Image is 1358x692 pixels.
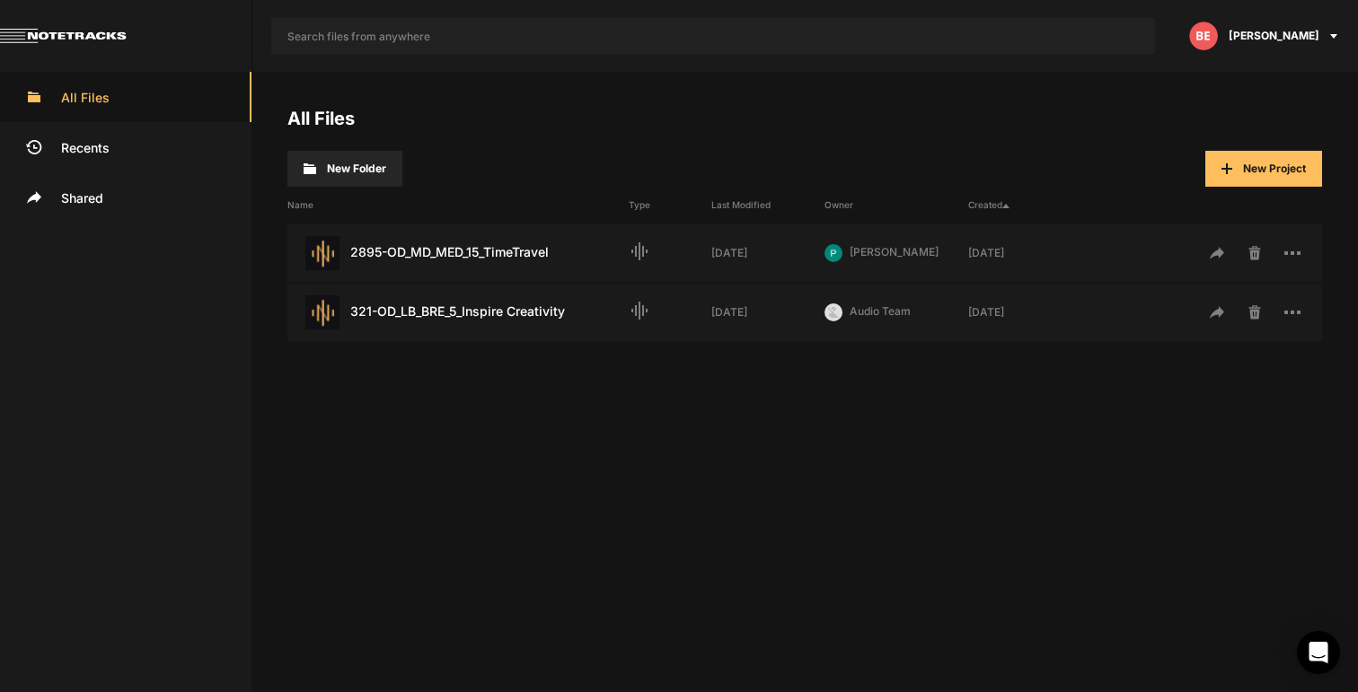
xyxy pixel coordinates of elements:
[968,304,1081,320] div: [DATE]
[629,198,711,212] div: Type
[1189,22,1218,50] img: letters
[711,304,824,320] div: [DATE]
[629,241,650,262] mat-icon: Audio
[711,245,824,261] div: [DATE]
[850,245,939,258] span: [PERSON_NAME]
[711,198,824,212] div: Last Modified
[271,18,1155,54] input: Search files from anywhere
[287,198,629,212] div: Name
[968,198,1081,212] div: Created
[1243,162,1306,175] span: New Project
[305,295,339,329] img: star-track.png
[287,108,355,129] a: All Files
[305,236,339,270] img: star-track.png
[287,151,402,187] button: New Folder
[1205,151,1322,187] button: New Project
[1297,631,1340,674] div: Open Intercom Messenger
[1229,28,1319,44] span: [PERSON_NAME]
[824,198,968,212] div: Owner
[287,236,629,270] div: 2895-OD_MD_MED_15_TimeTravel
[968,245,1081,261] div: [DATE]
[287,295,629,329] div: 321-OD_LB_BRE_5_Inspire Creativity
[629,300,650,321] mat-icon: Audio
[850,304,911,318] span: Audio Team
[824,244,842,262] img: ACg8ocK2_7AM7z2z6jSroFv8AAIBqvSsYiLxF7dFzk16-E4UVv09gA=s96-c
[824,303,842,321] img: ACg8ocLu3IjZ0q4g3Sv-67rBggf13R-7caSq40_txJsJBEcwv2RmFg=s96-c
